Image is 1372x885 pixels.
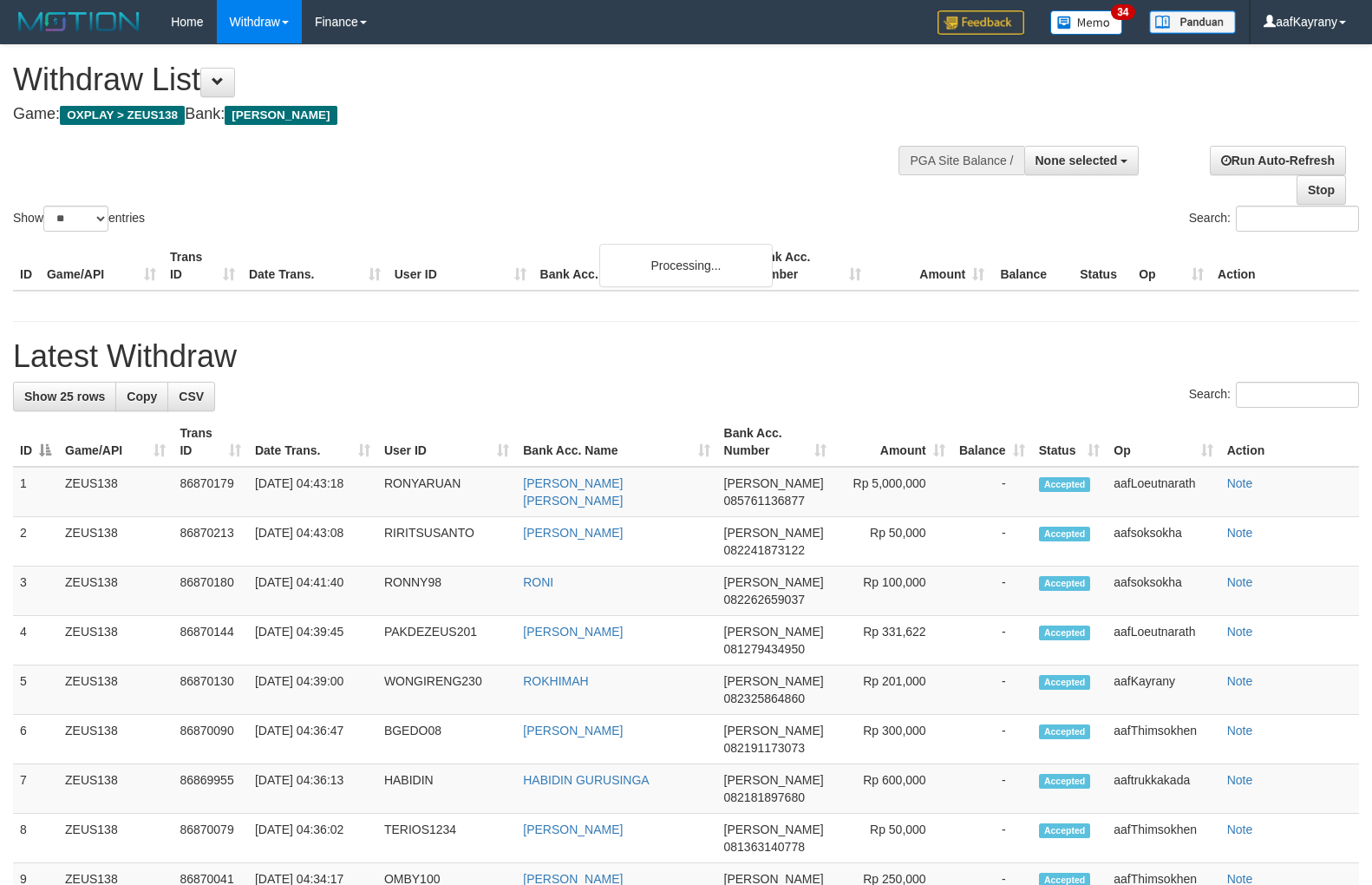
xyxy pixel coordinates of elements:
[13,814,58,863] td: 8
[1107,417,1219,467] th: Op: activate to sort column ascending
[1036,154,1118,167] span: None selected
[1107,616,1219,665] td: aafLoeutnarath
[1107,814,1219,863] td: aafThimsokhen
[991,241,1073,291] th: Balance
[724,823,824,836] span: [PERSON_NAME]
[173,517,248,567] td: 86870213
[13,382,116,411] a: Show 25 rows
[724,692,805,705] span: Copy 082325864860 to clipboard
[248,616,377,665] td: [DATE] 04:39:45
[952,764,1032,814] td: -
[833,567,951,616] td: Rp 100,000
[938,10,1024,35] img: Feedback.jpg
[1227,773,1253,787] a: Note
[377,715,516,764] td: BGEDO08
[1032,417,1107,467] th: Status: activate to sort column ascending
[833,417,951,467] th: Amount: activate to sort column ascending
[127,390,157,403] span: Copy
[173,814,248,863] td: 86870079
[952,665,1032,715] td: -
[724,494,805,508] span: Copy 085761136877 to clipboard
[724,593,805,606] span: Copy 082262659037 to clipboard
[1227,625,1253,639] a: Note
[58,567,173,616] td: ZEUS138
[1220,417,1359,467] th: Action
[1039,823,1091,838] span: Accepted
[248,517,377,567] td: [DATE] 04:43:08
[13,106,898,123] h4: Game: Bank:
[248,467,377,517] td: [DATE] 04:43:18
[377,567,516,616] td: RONNY98
[60,106,185,125] span: OXPLAY > ZEUS138
[599,244,773,287] div: Processing...
[1149,10,1236,34] img: panduan.png
[58,665,173,715] td: ZEUS138
[58,764,173,814] td: ZEUS138
[724,674,824,688] span: [PERSON_NAME]
[1227,823,1253,836] a: Note
[13,241,40,291] th: ID
[248,417,377,467] th: Date Trans.: activate to sort column ascending
[248,567,377,616] td: [DATE] 04:41:40
[724,526,824,540] span: [PERSON_NAME]
[724,840,805,854] span: Copy 081363140778 to clipboard
[377,417,516,467] th: User ID: activate to sort column ascending
[1210,146,1346,175] a: Run Auto-Refresh
[1107,467,1219,517] td: aafLoeutnarath
[523,823,623,836] a: [PERSON_NAME]
[1039,675,1091,690] span: Accepted
[1236,382,1359,408] input: Search:
[523,575,553,589] a: RONI
[1107,567,1219,616] td: aafsoksokha
[833,715,951,764] td: Rp 300,000
[1132,241,1211,291] th: Op
[717,417,834,467] th: Bank Acc. Number: activate to sort column ascending
[13,764,58,814] td: 7
[58,517,173,567] td: ZEUS138
[745,241,868,291] th: Bank Acc. Number
[377,467,516,517] td: RONYARUAN
[833,814,951,863] td: Rp 50,000
[173,467,248,517] td: 86870179
[1073,241,1132,291] th: Status
[1189,382,1359,408] label: Search:
[13,339,1359,374] h1: Latest Withdraw
[724,642,805,656] span: Copy 081279434950 to clipboard
[833,616,951,665] td: Rp 331,622
[43,206,108,232] select: Showentries
[724,625,824,639] span: [PERSON_NAME]
[523,674,588,688] a: ROKHIMAH
[13,715,58,764] td: 6
[724,790,805,804] span: Copy 082181897680 to clipboard
[724,543,805,557] span: Copy 082241873122 to clipboard
[523,773,649,787] a: HABIDIN GURUSINGA
[724,773,824,787] span: [PERSON_NAME]
[13,517,58,567] td: 2
[1107,764,1219,814] td: aaftrukkakada
[1107,665,1219,715] td: aafKayrany
[523,724,623,737] a: [PERSON_NAME]
[1211,241,1359,291] th: Action
[1039,576,1091,591] span: Accepted
[724,575,824,589] span: [PERSON_NAME]
[952,467,1032,517] td: -
[952,517,1032,567] td: -
[163,241,242,291] th: Trans ID
[173,616,248,665] td: 86870144
[1039,527,1091,541] span: Accepted
[173,567,248,616] td: 86870180
[833,764,951,814] td: Rp 600,000
[179,390,204,403] span: CSV
[1024,146,1140,175] button: None selected
[377,616,516,665] td: PAKDEZEUS201
[40,241,163,291] th: Game/API
[13,9,145,35] img: MOTION_logo.png
[833,665,951,715] td: Rp 201,000
[377,665,516,715] td: WONGIRENG230
[1039,774,1091,789] span: Accepted
[952,814,1032,863] td: -
[1227,476,1253,490] a: Note
[225,106,336,125] span: [PERSON_NAME]
[173,417,248,467] th: Trans ID: activate to sort column ascending
[173,764,248,814] td: 86869955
